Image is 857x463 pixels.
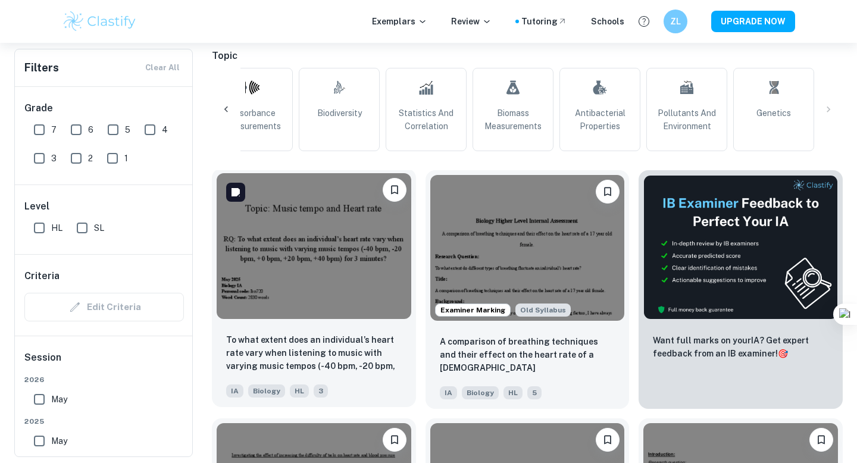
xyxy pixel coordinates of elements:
[217,107,287,133] span: Absorbance Measurements
[88,152,93,165] span: 2
[24,269,60,283] h6: Criteria
[515,304,571,317] span: Old Syllabus
[643,175,838,320] img: Thumbnail
[596,428,620,452] button: Bookmark
[634,11,654,32] button: Help and Feedback
[212,49,843,63] h6: Topic
[383,428,406,452] button: Bookmark
[290,384,309,398] span: HL
[51,393,67,406] span: May
[24,293,184,321] div: Criteria filters are unavailable when searching by topic
[314,384,328,398] span: 3
[51,152,57,165] span: 3
[430,175,625,321] img: Biology IA example thumbnail: A comparison of breathing techniques and
[756,107,791,120] span: Genetics
[440,335,615,376] p: A comparison of breathing techniques and their effect on the heart rate of a 17 year old female.
[591,15,624,28] a: Schools
[653,334,828,360] p: Want full marks on your IA ? Get expert feedback from an IB examiner!
[462,386,499,399] span: Biology
[124,152,128,165] span: 1
[451,15,492,28] p: Review
[596,180,620,204] button: Bookmark
[24,60,59,76] h6: Filters
[226,384,243,398] span: IA
[711,11,795,32] button: UPGRADE NOW
[391,107,461,133] span: Statistics and Correlation
[24,351,184,374] h6: Session
[639,170,843,409] a: ThumbnailWant full marks on yourIA? Get expert feedback from an IB examiner!
[212,170,416,409] a: BookmarkTo what extent does an individual’s heart rate vary when listening to music with varying ...
[652,107,722,133] span: Pollutants and Environment
[440,386,457,399] span: IA
[62,10,137,33] img: Clastify logo
[521,15,567,28] a: Tutoring
[664,10,687,33] button: ZL
[436,305,510,315] span: Examiner Marking
[503,386,523,399] span: HL
[51,123,57,136] span: 7
[426,170,630,409] a: Examiner MarkingStarting from the May 2025 session, the Biology IA requirements have changed. It'...
[478,107,548,133] span: Biomass Measurements
[24,374,184,385] span: 2026
[24,101,184,115] h6: Grade
[162,123,168,136] span: 4
[51,221,62,234] span: HL
[24,199,184,214] h6: Level
[809,428,833,452] button: Bookmark
[88,123,93,136] span: 6
[317,107,362,120] span: Biodiversity
[527,386,542,399] span: 5
[94,221,104,234] span: SL
[226,333,402,374] p: To what extent does an individual’s heart rate vary when listening to music with varying music te...
[515,304,571,317] div: Starting from the May 2025 session, the Biology IA requirements have changed. It's OK to refer to...
[217,173,411,319] img: Biology IA example thumbnail: To what extent does an individual’s hear
[248,384,285,398] span: Biology
[24,416,184,427] span: 2025
[125,123,130,136] span: 5
[669,15,683,28] h6: ZL
[51,434,67,448] span: May
[372,15,427,28] p: Exemplars
[565,107,635,133] span: Antibacterial Properties
[778,349,788,358] span: 🎯
[383,178,406,202] button: Bookmark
